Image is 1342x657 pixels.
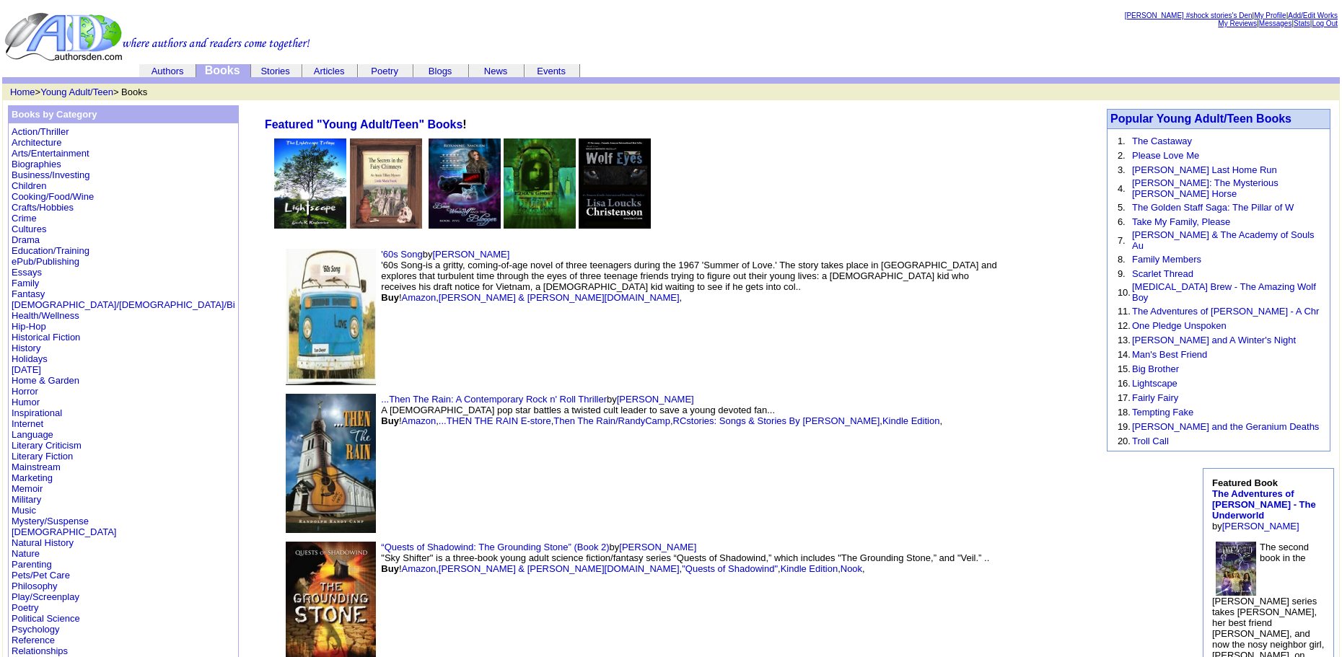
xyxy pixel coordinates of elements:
a: "Quests of Shadowind" [682,563,778,574]
a: Nature [12,548,40,559]
a: Essays [12,267,42,278]
a: RCstories: Songs & Stories By [PERSON_NAME] [673,415,880,426]
font: by '60s Song-is a gritty, coming-of-age novel of three teenagers during the 1967 'Summer of Love.... [381,249,996,303]
a: Blogs [429,66,452,76]
a: Scarlet Thread [1132,268,1193,279]
a: Please Love Me [1132,150,1199,161]
a: Children [12,180,46,191]
font: 14. [1118,349,1131,360]
img: shim.gif [1085,322,1089,325]
a: Pets/Pet Care [12,570,70,581]
img: 76436.jpg [504,138,576,229]
font: by [1212,477,1316,532]
a: Psychology [12,624,59,635]
font: 10. [1118,287,1131,298]
a: '60s Song [381,249,422,260]
font: Popular Young Adult/Teen Books [1110,113,1291,125]
a: ePub/Publishing [12,256,79,267]
a: Authors [152,66,184,76]
a: Hip-Hop [12,321,46,332]
a: Young Adult/Teen [40,87,113,97]
a: One Pledge Unspoken [1132,320,1227,331]
a: [PERSON_NAME] [432,249,509,260]
font: | | | | | [1125,12,1338,27]
a: Biographies [12,159,61,169]
a: Log Out [1312,19,1338,27]
a: Add/Edit Works [1288,12,1338,19]
a: Relationships [12,645,68,656]
a: [PERSON_NAME] [1222,521,1299,532]
a: Lightscape [274,219,346,231]
img: 77227.jpg [429,138,501,229]
b: Buy [381,563,399,574]
a: Crime [12,213,37,224]
a: Action/Thriller [12,126,69,137]
font: Books [205,64,240,76]
a: Family [12,278,39,288]
a: Reference [12,635,55,645]
a: Holidays [12,353,48,364]
a: [PERSON_NAME] [619,542,696,552]
a: Take My Family, Please [1132,216,1230,227]
font: 13. [1118,335,1131,345]
a: Crafts/Hobbies [12,202,74,213]
b: ! [265,118,467,131]
a: Political Science [12,613,80,624]
font: 4. [1118,183,1126,194]
a: Natural History [12,537,74,548]
img: shim.gif [1014,568,1071,655]
a: Stories [260,66,289,76]
a: ...Then The Rain: A Contemporary Rock n' Roll Thriller [381,394,607,405]
a: “Quests of Shadowind: The Grounding Stone” (Book 2) [381,542,609,552]
a: Arts/Entertainment [12,148,89,159]
a: [PERSON_NAME] #shock stories's Den [1125,12,1253,19]
img: 10546.JPG [1216,542,1256,596]
a: Military [12,494,41,505]
a: [DEMOGRAPHIC_DATA] [12,526,116,537]
img: 77175.jpg [274,138,346,229]
a: Business/Investing [12,169,89,180]
a: News [484,66,508,76]
a: Poetry [12,602,39,613]
a: [PERSON_NAME] & [PERSON_NAME][DOMAIN_NAME] [439,292,680,303]
a: The Bear, The Werewolf, and The Blogger - The Amazing Wolf Boy 5 [429,219,501,231]
a: Language [12,429,53,440]
font: by "Sky Shifter" is a three-book young adult science fiction/fantasy series “Quests of Shadowind,... [381,542,989,574]
a: Amazon [402,415,437,426]
a: Home & Garden [12,375,79,386]
font: 20. [1118,436,1131,446]
img: 61291.jpg [579,138,651,229]
a: [PERSON_NAME]: The Mysterious [PERSON_NAME] Horse [1132,177,1279,199]
a: Mainstream [12,462,61,472]
a: [PERSON_NAME] [617,394,694,405]
a: Tempting Fake [1132,407,1193,418]
img: 62634.jpg [350,138,422,229]
a: Family Members [1132,254,1201,265]
a: Troll Call [1132,436,1169,446]
font: 12. [1118,320,1131,331]
img: 52432.jpg [286,394,376,533]
a: Messages [1259,19,1292,27]
img: shim.gif [1085,468,1089,472]
a: The Castaway [1132,136,1192,146]
a: Man's Best Friend [1132,349,1207,360]
a: [DEMOGRAPHIC_DATA]/[DEMOGRAPHIC_DATA]/Bi [12,299,235,310]
font: by A [DEMOGRAPHIC_DATA] pop star battles a twisted cult leader to save a young devoted fan... ! ,... [381,394,942,426]
a: Music [12,505,36,516]
a: Home [10,87,35,97]
a: My Reviews [1218,19,1257,27]
a: My Profile [1254,12,1286,19]
font: 15. [1118,363,1131,374]
img: cleardot.gif [1338,79,1338,82]
font: 16. [1118,378,1131,389]
a: Philosophy [12,581,58,591]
